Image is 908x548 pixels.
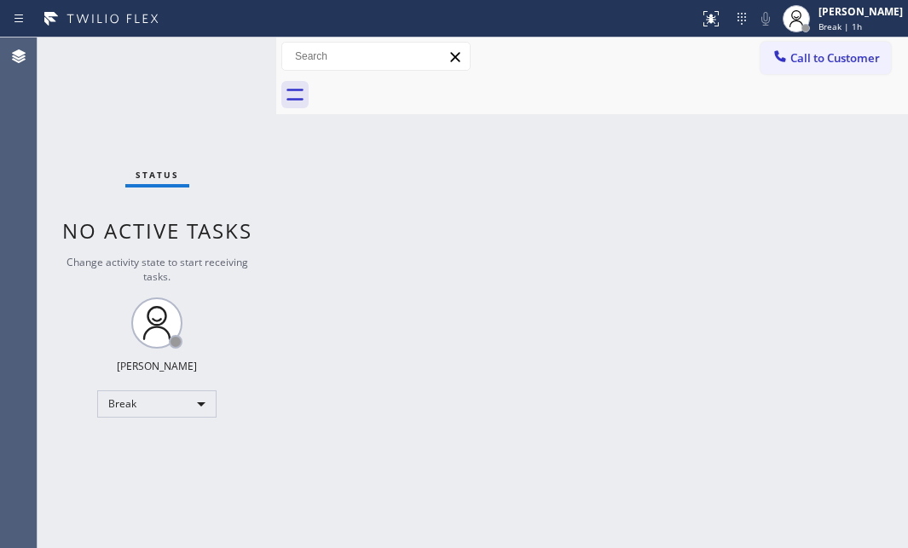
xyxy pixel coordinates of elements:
[818,4,903,19] div: [PERSON_NAME]
[117,359,197,373] div: [PERSON_NAME]
[62,216,252,245] span: No active tasks
[282,43,470,70] input: Search
[818,20,862,32] span: Break | 1h
[136,169,179,181] span: Status
[790,50,880,66] span: Call to Customer
[67,255,248,284] span: Change activity state to start receiving tasks.
[761,42,891,74] button: Call to Customer
[97,390,217,418] div: Break
[754,7,778,31] button: Mute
